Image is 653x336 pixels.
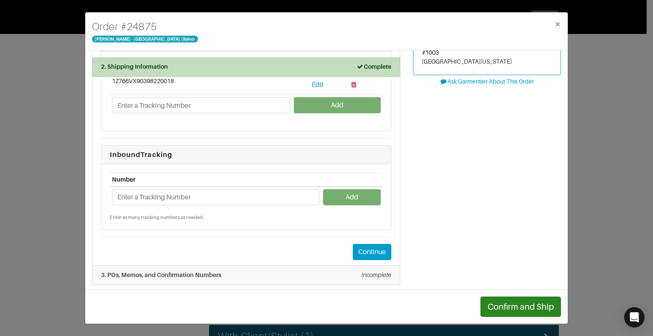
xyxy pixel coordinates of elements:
[110,173,321,187] th: Number
[110,74,292,95] td: 1Z766VX90398220018
[361,272,391,278] em: Incomplete
[294,77,341,93] button: Edit
[413,75,561,88] button: Ask Garmentier About This Order
[110,214,382,221] small: Enter as many tracking numbers as needed.
[101,272,221,278] strong: 3. POs, Memos, and Confirmation Numbers
[353,244,391,260] button: Continue
[101,63,168,70] strong: 2. Shipping Information
[356,63,391,70] strong: Complete
[110,151,382,159] h6: Inbound Tracking
[555,18,561,30] span: ×
[294,97,380,113] button: Add
[480,297,561,317] button: Confirm and Ship
[548,12,568,36] button: Close
[92,36,198,42] span: [PERSON_NAME] - [GEOGRAPHIC_DATA] (Soho)
[323,189,380,205] button: Add
[92,19,198,34] h4: Order # 24875
[624,307,645,328] div: Open Intercom Messenger
[112,189,319,205] input: Enter a Tracking Number
[112,97,290,113] input: Enter a Tracking Number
